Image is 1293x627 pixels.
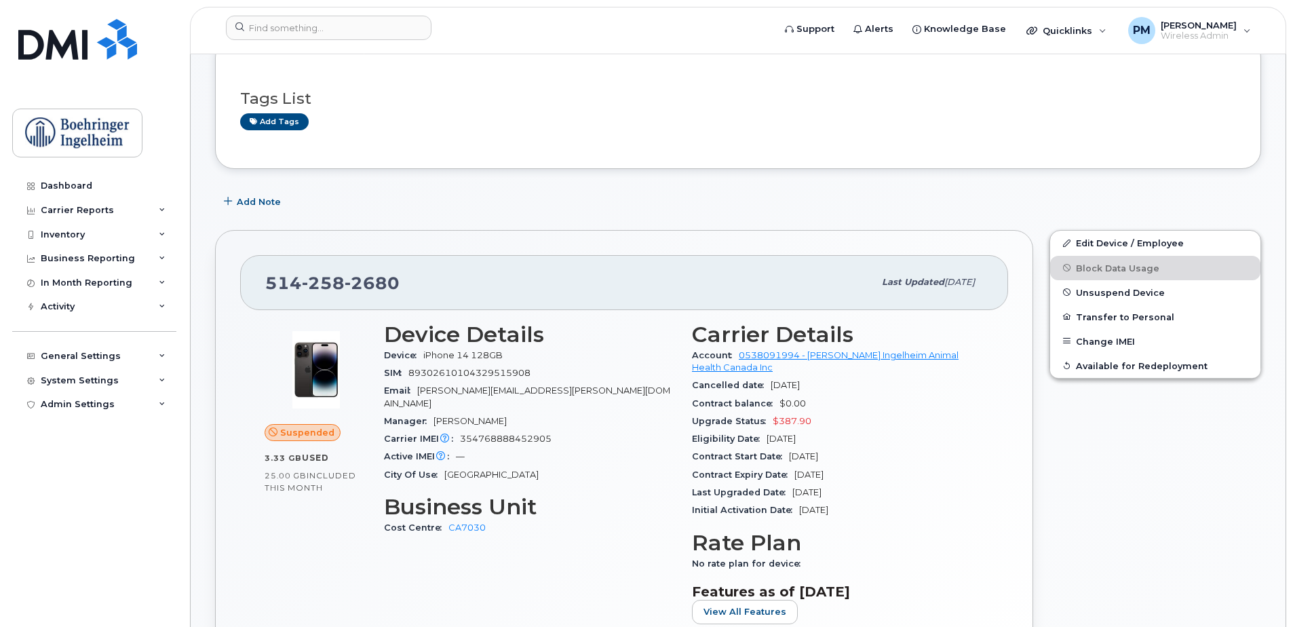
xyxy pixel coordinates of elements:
[384,434,460,444] span: Carrier IMEI
[767,434,796,444] span: [DATE]
[1133,22,1151,39] span: PM
[384,522,448,533] span: Cost Centre
[265,471,307,480] span: 25.00 GB
[1050,256,1260,280] button: Block Data Usage
[1076,360,1208,370] span: Available for Redeployment
[692,487,792,497] span: Last Upgraded Date
[692,416,773,426] span: Upgrade Status
[280,426,334,439] span: Suspended
[1076,287,1165,297] span: Unsuspend Device
[1050,354,1260,378] button: Available for Redeployment
[384,495,676,519] h3: Business Unit
[692,398,779,408] span: Contract balance
[265,273,400,293] span: 514
[345,273,400,293] span: 2680
[265,470,356,493] span: included this month
[240,90,1236,107] h3: Tags List
[384,470,444,480] span: City Of Use
[924,22,1006,36] span: Knowledge Base
[692,558,807,569] span: No rate plan for device
[903,16,1016,43] a: Knowledge Base
[1050,329,1260,354] button: Change IMEI
[692,600,798,624] button: View All Features
[448,522,486,533] a: CA7030
[384,322,676,347] h3: Device Details
[226,16,431,40] input: Find something...
[423,350,503,360] span: iPhone 14 128GB
[692,322,984,347] h3: Carrier Details
[302,453,329,463] span: used
[275,329,357,411] img: image20231002-3703462-njx0qo.jpeg
[944,277,975,287] span: [DATE]
[692,350,739,360] span: Account
[237,195,281,208] span: Add Note
[692,434,767,444] span: Eligibility Date
[792,487,822,497] span: [DATE]
[692,531,984,555] h3: Rate Plan
[384,451,456,461] span: Active IMEI
[775,16,844,43] a: Support
[384,385,417,396] span: Email
[1119,17,1260,44] div: Priyanka Modhvadiya
[703,605,786,618] span: View All Features
[1161,31,1237,41] span: Wireless Admin
[789,451,818,461] span: [DATE]
[692,470,794,480] span: Contract Expiry Date
[882,277,944,287] span: Last updated
[865,22,893,36] span: Alerts
[1017,17,1116,44] div: Quicklinks
[844,16,903,43] a: Alerts
[1050,231,1260,255] a: Edit Device / Employee
[1043,25,1092,36] span: Quicklinks
[215,189,292,214] button: Add Note
[444,470,539,480] span: [GEOGRAPHIC_DATA]
[799,505,828,515] span: [DATE]
[1161,20,1237,31] span: [PERSON_NAME]
[384,385,670,408] span: [PERSON_NAME][EMAIL_ADDRESS][PERSON_NAME][DOMAIN_NAME]
[794,470,824,480] span: [DATE]
[240,113,309,130] a: Add tags
[692,350,959,373] a: 0538091994 - [PERSON_NAME] Ingelheim Animal Health Canada Inc
[779,398,806,408] span: $0.00
[456,451,465,461] span: —
[302,273,345,293] span: 258
[460,434,552,444] span: 354768888452905
[408,368,530,378] span: 89302610104329515908
[1050,280,1260,305] button: Unsuspend Device
[773,416,811,426] span: $387.90
[771,380,800,390] span: [DATE]
[384,416,433,426] span: Manager
[384,368,408,378] span: SIM
[692,451,789,461] span: Contract Start Date
[265,453,302,463] span: 3.33 GB
[1050,305,1260,329] button: Transfer to Personal
[692,380,771,390] span: Cancelled date
[433,416,507,426] span: [PERSON_NAME]
[796,22,834,36] span: Support
[692,505,799,515] span: Initial Activation Date
[692,584,984,600] h3: Features as of [DATE]
[384,350,423,360] span: Device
